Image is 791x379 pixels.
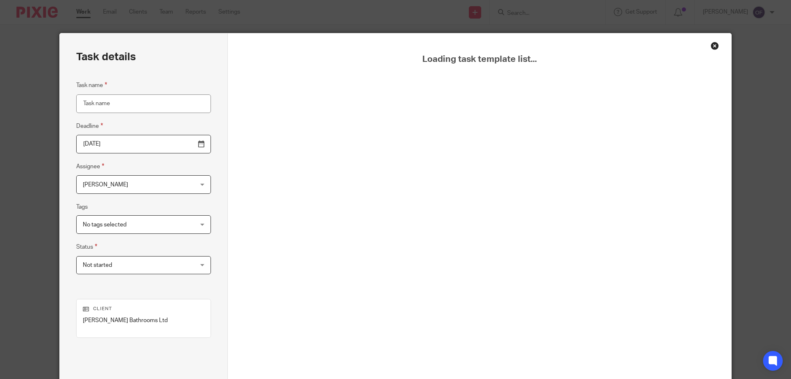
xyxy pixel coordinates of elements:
[83,262,112,268] span: Not started
[76,242,97,252] label: Status
[76,50,136,64] h2: Task details
[76,162,104,171] label: Assignee
[83,306,204,312] p: Client
[76,135,211,153] input: Pick a date
[83,316,204,325] p: [PERSON_NAME] Bathrooms Ltd
[76,203,88,211] label: Tags
[83,182,128,188] span: [PERSON_NAME]
[76,80,107,90] label: Task name
[711,42,719,50] div: Close this dialog window
[76,94,211,113] input: Task name
[83,222,126,228] span: No tags selected
[248,54,711,65] span: Loading task template list...
[76,121,103,131] label: Deadline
